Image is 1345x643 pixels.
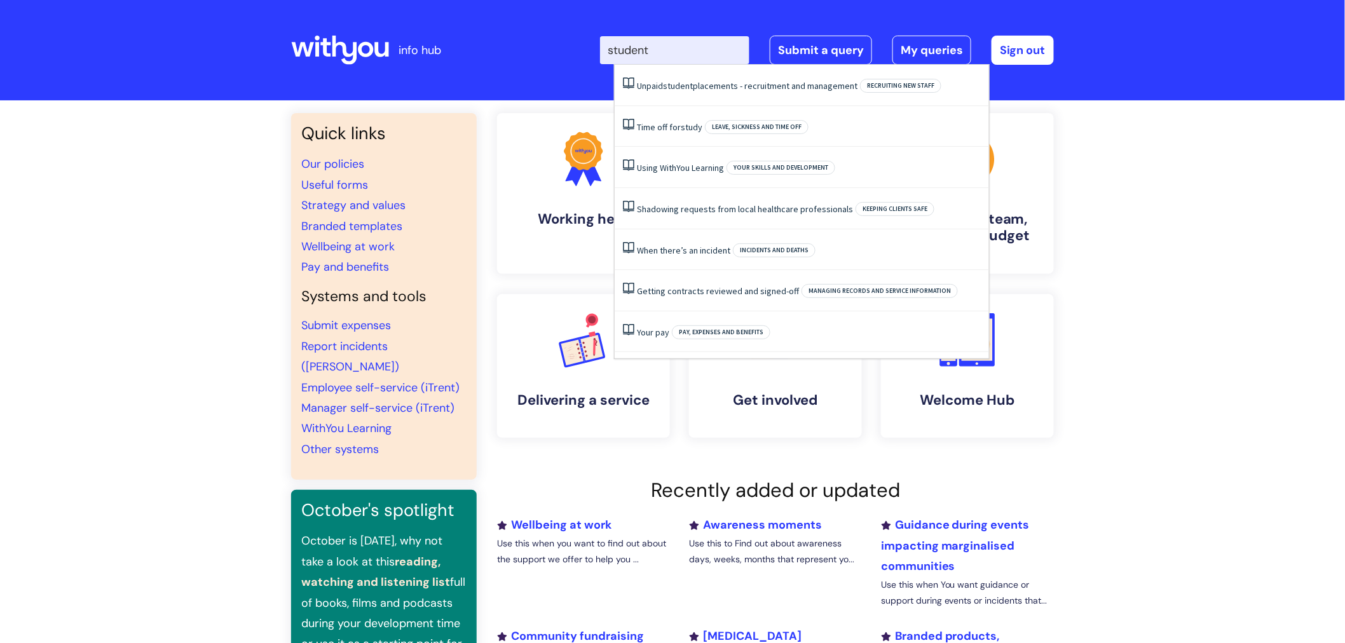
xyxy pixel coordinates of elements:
[891,392,1044,409] h4: Welcome Hub
[301,442,379,457] a: Other systems
[856,202,934,216] span: Keeping clients safe
[301,318,391,333] a: Submit expenses
[727,161,835,175] span: Your skills and development
[600,36,749,64] input: Search
[301,380,460,395] a: Employee self-service (iTrent)
[301,421,392,436] a: WithYou Learning
[497,478,1054,502] h2: Recently added or updated
[301,288,467,306] h4: Systems and tools
[689,294,862,438] a: Get involved
[637,327,669,338] a: Your pay
[301,177,368,193] a: Useful forms
[399,40,441,60] p: info hub
[301,500,467,520] h3: October's spotlight
[663,80,693,91] span: student
[301,259,389,274] a: Pay and benefits
[507,392,660,409] h4: Delivering a service
[637,80,857,91] a: Unpaidstudentplacements - recruitment and management
[301,339,399,374] a: Report incidents ([PERSON_NAME])
[892,36,971,65] a: My queries
[689,536,862,567] p: Use this to Find out about awareness days, weeks, months that represent yo...
[600,36,1054,65] div: | -
[802,284,958,298] span: Managing records and service information
[881,517,1030,574] a: Guidance during events impacting marginalised communities
[497,113,670,274] a: Working here
[507,211,660,227] h4: Working here
[637,121,702,133] a: Time off forstudy
[699,392,852,409] h4: Get involved
[637,203,853,215] a: Shadowing requests from local healthcare professionals
[881,294,1054,438] a: Welcome Hub
[860,79,941,93] span: Recruiting new staff
[301,156,364,172] a: Our policies
[637,245,730,256] a: When there’s an incident
[301,198,406,213] a: Strategy and values
[637,162,724,173] a: Using WithYou Learning
[705,120,809,134] span: Leave, sickness and time off
[992,36,1054,65] a: Sign out
[497,536,670,567] p: Use this when you want to find out about the support we offer to help you ...
[301,400,454,416] a: Manager self-service (iTrent)
[301,239,395,254] a: Wellbeing at work
[497,294,670,438] a: Delivering a service
[881,577,1054,609] p: Use this when You want guidance or support during events or incidents that...
[681,121,702,133] span: study
[733,243,816,257] span: Incidents and deaths
[637,285,799,297] a: Getting contracts reviewed and signed-off
[301,219,402,234] a: Branded templates
[497,517,611,532] a: Wellbeing at work
[770,36,872,65] a: Submit a query
[689,517,822,532] a: Awareness moments
[672,325,770,339] span: Pay, expenses and benefits
[301,123,467,144] h3: Quick links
